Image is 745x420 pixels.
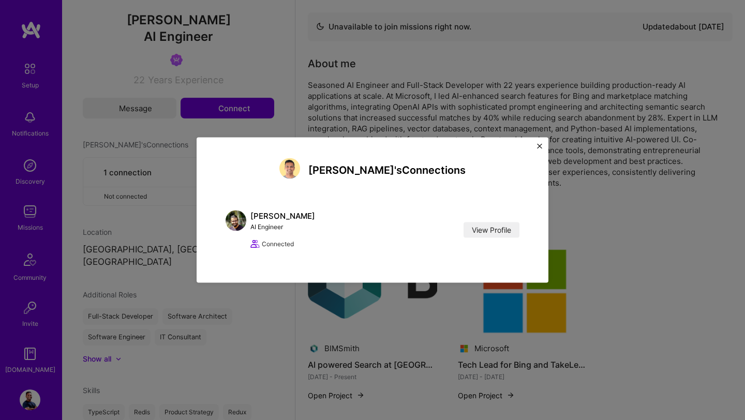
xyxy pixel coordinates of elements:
[250,221,315,232] div: AI Engineer
[262,238,294,249] span: Connected
[279,158,300,179] img: Souvik Basu
[250,211,315,221] div: [PERSON_NAME]
[250,239,260,248] i: icon Collaborator
[308,163,466,176] h4: [PERSON_NAME]'s Connections
[464,222,519,237] a: View Profile
[226,211,246,231] img: Luve Singh
[537,144,542,155] button: Close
